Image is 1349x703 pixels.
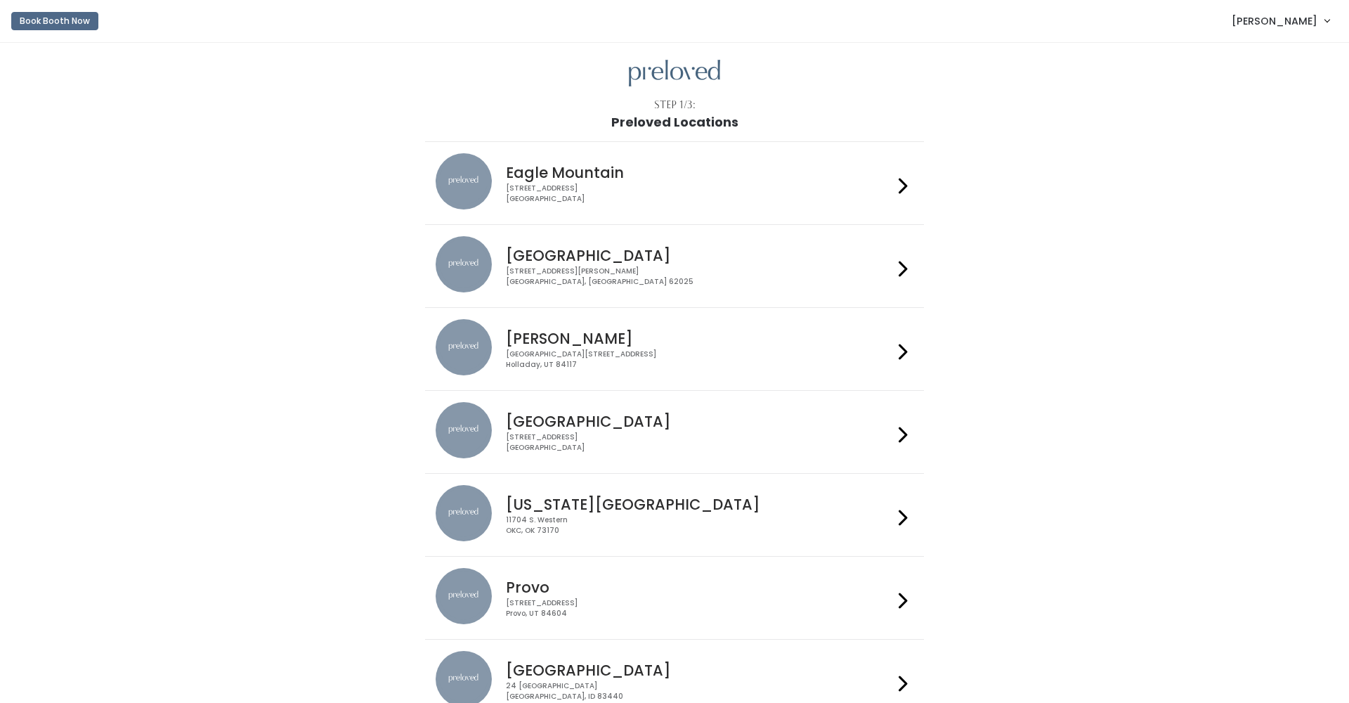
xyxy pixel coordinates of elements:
img: preloved logo [629,60,720,87]
h4: [PERSON_NAME] [506,330,892,347]
h4: [GEOGRAPHIC_DATA] [506,662,892,678]
a: preloved location [US_STATE][GEOGRAPHIC_DATA] 11704 S. WesternOKC, OK 73170 [436,485,913,545]
a: [PERSON_NAME] [1218,6,1343,36]
a: preloved location Provo [STREET_ADDRESS]Provo, UT 84604 [436,568,913,628]
h4: Provo [506,579,892,595]
div: [STREET_ADDRESS] [GEOGRAPHIC_DATA] [506,432,892,453]
a: preloved location Eagle Mountain [STREET_ADDRESS][GEOGRAPHIC_DATA] [436,153,913,213]
a: preloved location [GEOGRAPHIC_DATA] [STREET_ADDRESS][GEOGRAPHIC_DATA] [436,402,913,462]
h4: [US_STATE][GEOGRAPHIC_DATA] [506,496,892,512]
div: [STREET_ADDRESS] Provo, UT 84604 [506,598,892,619]
div: 24 [GEOGRAPHIC_DATA] [GEOGRAPHIC_DATA], ID 83440 [506,681,892,702]
h4: [GEOGRAPHIC_DATA] [506,413,892,430]
h4: [GEOGRAPHIC_DATA] [506,247,892,264]
button: Book Booth Now [11,12,98,30]
img: preloved location [436,485,492,541]
a: Book Booth Now [11,6,98,37]
img: preloved location [436,153,492,209]
img: preloved location [436,402,492,458]
h1: Preloved Locations [611,115,738,129]
img: preloved location [436,568,492,624]
div: [STREET_ADDRESS][PERSON_NAME] [GEOGRAPHIC_DATA], [GEOGRAPHIC_DATA] 62025 [506,266,892,287]
img: preloved location [436,319,492,375]
div: [STREET_ADDRESS] [GEOGRAPHIC_DATA] [506,183,892,204]
div: Step 1/3: [654,98,696,112]
a: preloved location [PERSON_NAME] [GEOGRAPHIC_DATA][STREET_ADDRESS]Holladay, UT 84117 [436,319,913,379]
div: 11704 S. Western OKC, OK 73170 [506,515,892,536]
span: [PERSON_NAME] [1232,13,1317,29]
h4: Eagle Mountain [506,165,892,181]
div: [GEOGRAPHIC_DATA][STREET_ADDRESS] Holladay, UT 84117 [506,349,892,370]
a: preloved location [GEOGRAPHIC_DATA] [STREET_ADDRESS][PERSON_NAME][GEOGRAPHIC_DATA], [GEOGRAPHIC_D... [436,236,913,296]
img: preloved location [436,236,492,292]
